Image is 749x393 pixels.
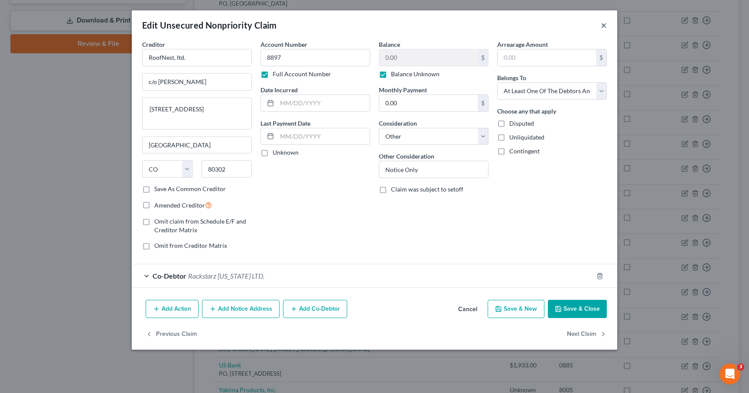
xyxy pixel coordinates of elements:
input: MM/DD/YYYY [277,95,370,111]
label: Arrearage Amount [497,40,548,49]
label: Consideration [379,119,417,128]
iframe: Intercom live chat [720,364,740,384]
span: Omit from Creditor Matrix [154,242,227,249]
input: Specify... [379,161,488,178]
label: Balance [379,40,400,49]
span: Omit claim from Schedule E/F and Creditor Matrix [154,218,246,234]
span: Disputed [509,120,534,127]
button: Next Claim [567,325,607,343]
button: Add Notice Address [202,300,280,318]
input: Enter city... [143,137,251,153]
label: Account Number [261,40,307,49]
span: Rackstarz [US_STATE] LTD. [188,272,264,280]
label: Date Incurred [261,85,298,94]
button: Cancel [451,301,484,318]
label: Unknown [273,148,299,157]
label: Full Account Number [273,70,331,78]
input: Search creditor by name... [142,49,252,66]
div: $ [596,49,606,66]
span: Claim was subject to setoff [391,185,463,193]
input: 0.00 [498,49,596,66]
button: Add Action [146,300,199,318]
input: MM/DD/YYYY [277,128,370,145]
label: Last Payment Date [261,119,310,128]
span: 3 [737,364,744,370]
span: Contingent [509,147,540,155]
input: Enter address... [143,74,251,90]
div: Edit Unsecured Nonpriority Claim [142,19,277,31]
button: Add Co-Debtor [283,300,347,318]
span: Belongs To [497,74,526,81]
label: Balance Unknown [391,70,440,78]
label: Other Consideration [379,152,434,161]
button: Save & New [488,300,544,318]
input: 0.00 [379,49,478,66]
label: Choose any that apply [497,107,556,116]
button: × [601,20,607,30]
input: 0.00 [379,95,478,111]
input: Enter zip... [202,160,252,178]
span: Amended Creditor [154,201,205,209]
button: Save & Close [548,300,607,318]
span: Creditor [142,41,165,48]
label: Save As Common Creditor [154,185,226,193]
div: $ [478,49,488,66]
button: Previous Claim [146,325,197,343]
input: -- [261,49,370,66]
div: $ [478,95,488,111]
span: Co-Debtor [153,272,186,280]
label: Monthly Payment [379,85,427,94]
span: Unliquidated [509,133,544,141]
